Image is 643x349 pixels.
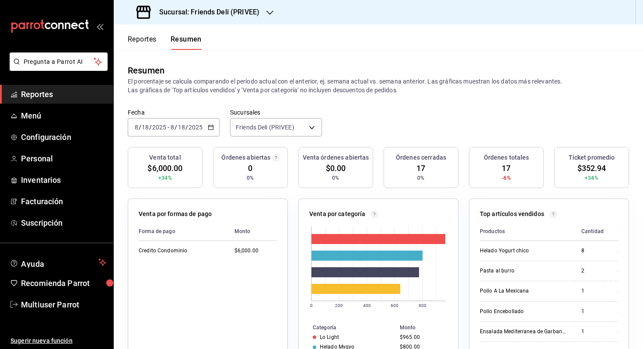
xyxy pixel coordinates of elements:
[21,195,106,207] span: Facturación
[147,162,182,174] span: $6,000.00
[480,209,544,219] p: Top artículos vendidos
[168,124,169,131] span: -
[21,299,106,311] span: Multiuser Parrot
[227,222,277,241] th: Monto
[185,124,188,131] span: /
[618,267,638,275] div: $300.00
[10,52,108,71] button: Pregunta a Parrot AI
[502,162,510,174] span: 17
[581,328,604,335] div: 1
[171,35,202,50] button: Resumen
[480,328,567,335] div: Ensalada Mediterranea de Garbanzo
[363,303,371,308] text: 400
[480,222,574,241] th: Productos
[396,323,458,332] th: Monto
[149,153,181,162] h3: Venta total
[484,153,529,162] h3: Órdenes totales
[502,174,510,182] span: -6%
[139,222,227,241] th: Forma de pago
[480,308,567,315] div: Pollo Encebollado
[581,267,604,275] div: 2
[569,153,615,162] h3: Ticket promedio
[303,153,369,162] h3: Venta órdenes abiertas
[141,124,149,131] input: --
[247,174,254,182] span: 0%
[6,63,108,73] a: Pregunta a Parrot AI
[21,257,95,268] span: Ayuda
[21,153,106,164] span: Personal
[188,124,203,131] input: ----
[400,334,444,340] div: $965.00
[234,247,277,255] div: $6,000.00
[230,109,322,115] label: Sucursales
[618,328,638,335] div: $230.00
[21,88,106,100] span: Reportes
[128,109,220,115] label: Fecha
[21,174,106,186] span: Inventarios
[128,77,629,94] p: El porcentaje se calcula comparando el período actual con el anterior, ej. semana actual vs. sema...
[310,303,313,308] text: 0
[152,124,167,131] input: ----
[128,35,157,50] button: Reportes
[236,123,294,132] span: Friends Deli (PRIVEE)
[128,64,164,77] div: Resumen
[618,287,638,295] div: $295.00
[618,247,638,255] div: $800.00
[581,308,604,315] div: 1
[134,124,139,131] input: --
[332,174,339,182] span: 0%
[396,153,446,162] h3: Órdenes cerradas
[299,323,396,332] th: Categoría
[21,277,106,289] span: Recomienda Parrot
[309,209,366,219] p: Venta por categoría
[24,57,94,66] span: Pregunta a Parrot AI
[335,303,343,308] text: 200
[611,222,638,241] th: Monto
[139,247,220,255] div: Credito Condominio
[170,124,175,131] input: --
[149,124,152,131] span: /
[419,303,426,308] text: 800
[139,124,141,131] span: /
[480,267,567,275] div: Pasta al burro
[21,131,106,143] span: Configuración
[480,287,567,295] div: Pollo A La Mexicana
[581,247,604,255] div: 8
[158,174,172,182] span: +34%
[581,287,604,295] div: 1
[417,174,424,182] span: 0%
[577,162,606,174] span: $352.94
[128,35,202,50] div: navigation tabs
[96,23,103,30] button: open_drawer_menu
[152,7,259,17] h3: Sucursal: Friends Deli (PRIVEE)
[10,336,106,346] span: Sugerir nueva función
[585,174,598,182] span: +34%
[221,153,270,162] h3: Órdenes abiertas
[175,124,177,131] span: /
[21,217,106,229] span: Suscripción
[320,334,339,340] div: Lo Light
[391,303,398,308] text: 600
[139,209,212,219] p: Venta por formas de pago
[178,124,185,131] input: --
[326,162,346,174] span: $0.00
[618,308,638,315] div: $285.00
[574,222,611,241] th: Cantidad
[416,162,425,174] span: 17
[248,162,252,174] span: 0
[480,247,567,255] div: Helado Yogurt chico
[21,110,106,122] span: Menú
